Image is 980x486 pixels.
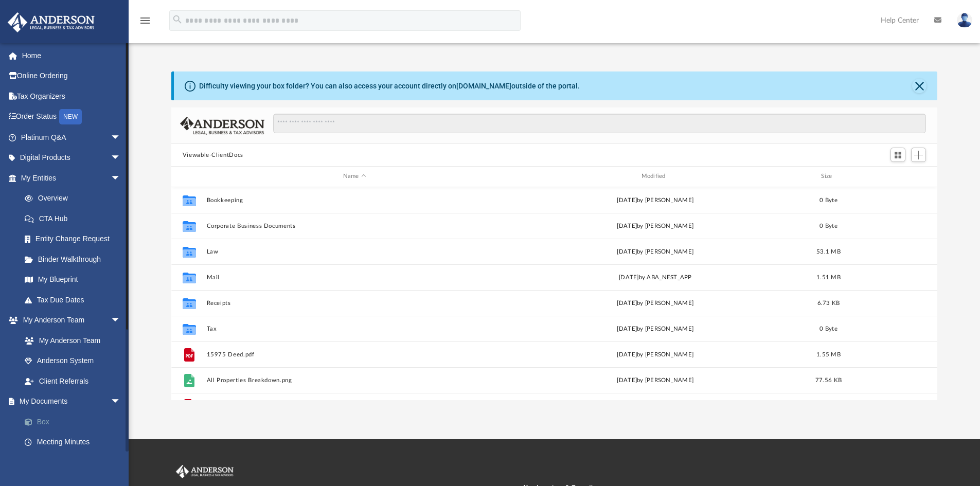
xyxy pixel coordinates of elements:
div: id [176,172,202,181]
button: Mail [206,274,503,281]
div: [DATE] by [PERSON_NAME] [507,195,804,205]
div: Modified [507,172,803,181]
a: My Anderson Team [14,330,126,351]
a: My Anderson Teamarrow_drop_down [7,310,131,331]
span: 1.51 MB [816,274,841,280]
input: Search files and folders [273,114,926,133]
span: 53.1 MB [816,248,841,254]
button: Switch to Grid View [890,148,906,162]
button: Close [912,79,926,93]
img: Anderson Advisors Platinum Portal [174,465,236,478]
button: Tax [206,326,503,332]
button: Receipts [206,300,503,307]
div: [DATE] by [PERSON_NAME] [507,221,804,230]
a: Meeting Minutes [14,432,136,453]
a: My Entitiesarrow_drop_down [7,168,136,188]
div: [DATE] by [PERSON_NAME] [507,324,804,333]
a: Tax Organizers [7,86,136,106]
div: NEW [59,109,82,124]
button: All Properties Breakdown.png [206,377,503,384]
div: [DATE] by [PERSON_NAME] [507,247,804,256]
div: id [853,172,925,181]
a: Order StatusNEW [7,106,136,128]
a: Entity Change Request [14,229,136,249]
a: Digital Productsarrow_drop_down [7,148,136,168]
button: 15975 Deed.pdf [206,351,503,358]
div: [DATE] by [PERSON_NAME] [507,298,804,308]
img: Anderson Advisors Platinum Portal [5,12,98,32]
a: CTA Hub [14,208,136,229]
i: menu [139,14,151,27]
a: My Blueprint [14,269,131,290]
button: Bookkeeping [206,197,503,204]
span: 0 Byte [819,223,838,228]
button: Add [911,148,926,162]
button: Viewable-ClientDocs [183,151,243,160]
div: Name [206,172,502,181]
a: Overview [14,188,136,209]
div: [DATE] by ABA_NEST_APP [507,273,804,282]
a: Client Referrals [14,371,131,391]
div: Size [808,172,849,181]
div: [DATE] by [PERSON_NAME] [507,350,804,359]
span: arrow_drop_down [111,391,131,412]
span: arrow_drop_down [111,168,131,189]
button: Law [206,248,503,255]
a: Binder Walkthrough [14,249,136,269]
a: Tax Due Dates [14,290,136,310]
span: 0 Byte [819,326,838,331]
a: menu [139,20,151,27]
img: User Pic [957,13,972,28]
div: grid [171,187,938,400]
span: 1.55 MB [816,351,841,357]
i: search [172,14,183,25]
a: My Documentsarrow_drop_down [7,391,136,412]
a: Online Ordering [7,66,136,86]
div: [DATE] by [PERSON_NAME] [507,375,804,385]
a: [DOMAIN_NAME] [456,82,511,90]
a: Home [7,45,136,66]
div: Difficulty viewing your box folder? You can also access your account directly on outside of the p... [199,81,580,92]
button: Corporate Business Documents [206,223,503,229]
a: Platinum Q&Aarrow_drop_down [7,127,136,148]
span: arrow_drop_down [111,127,131,148]
span: 77.56 KB [815,377,842,383]
span: arrow_drop_down [111,148,131,169]
a: Anderson System [14,351,131,371]
span: 0 Byte [819,197,838,203]
span: arrow_drop_down [111,310,131,331]
span: 6.73 KB [817,300,840,305]
a: Box [14,411,136,432]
